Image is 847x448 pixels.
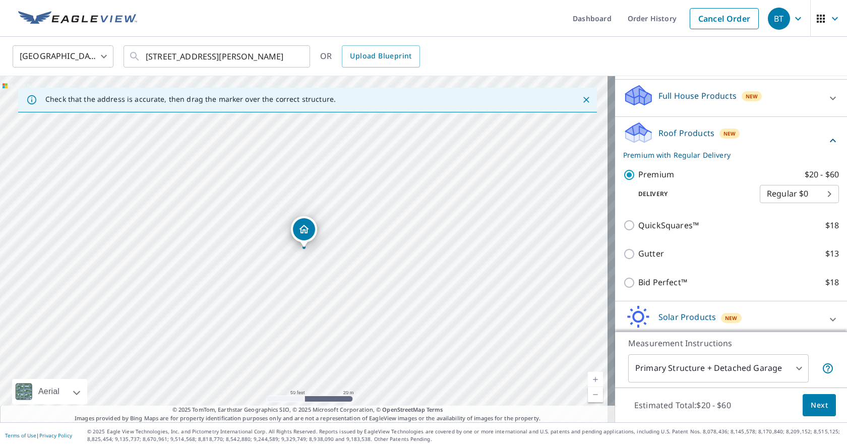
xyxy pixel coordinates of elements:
a: Current Level 19, Zoom Out [588,387,603,402]
p: $20 - $60 [805,168,839,181]
div: Aerial [35,379,63,404]
div: Solar ProductsNew [623,305,839,334]
p: Roof Products [658,127,714,139]
p: Premium [638,168,674,181]
a: Current Level 19, Zoom In [588,372,603,387]
a: Terms [427,406,443,413]
p: © 2025 Eagle View Technologies, Inc. and Pictometry International Corp. All Rights Reserved. Repo... [87,428,842,443]
p: Gutter [638,247,664,260]
button: Close [580,93,593,106]
span: Upload Blueprint [350,50,411,62]
p: Estimated Total: $20 - $60 [626,394,739,416]
p: Full House Products [658,90,737,102]
div: Full House ProductsNew [623,84,839,112]
div: Dropped pin, building 1, Residential property, 17180 NW Sellers Rd Banks, OR 97106 [291,216,317,247]
a: Upload Blueprint [342,45,419,68]
span: Next [811,399,828,412]
p: Solar Products [658,311,716,323]
a: Cancel Order [690,8,759,29]
input: Search by address or latitude-longitude [146,42,289,71]
div: Regular $0 [760,180,839,208]
p: $13 [825,247,839,260]
button: Next [803,394,836,417]
div: Aerial [12,379,87,404]
a: Terms of Use [5,432,36,439]
p: QuickSquares™ [638,219,699,232]
a: Privacy Policy [39,432,72,439]
span: © 2025 TomTom, Earthstar Geographics SIO, © 2025 Microsoft Corporation, © [172,406,443,414]
p: $18 [825,219,839,232]
p: Check that the address is accurate, then drag the marker over the correct structure. [45,95,336,104]
div: OR [320,45,420,68]
span: New [746,92,758,100]
span: New [725,314,738,322]
a: OpenStreetMap [382,406,425,413]
span: New [723,130,736,138]
p: Delivery [623,189,760,199]
span: Your report will include the primary structure and a detached garage if one exists. [822,362,834,374]
div: [GEOGRAPHIC_DATA] [13,42,113,71]
div: BT [768,8,790,30]
p: $18 [825,276,839,289]
img: EV Logo [18,11,137,26]
div: Roof ProductsNewPremium with Regular Delivery [623,121,839,160]
p: Bid Perfect™ [638,276,687,289]
div: Primary Structure + Detached Garage [628,354,809,382]
p: Measurement Instructions [628,337,834,349]
p: Premium with Regular Delivery [623,150,827,160]
p: | [5,432,72,438]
